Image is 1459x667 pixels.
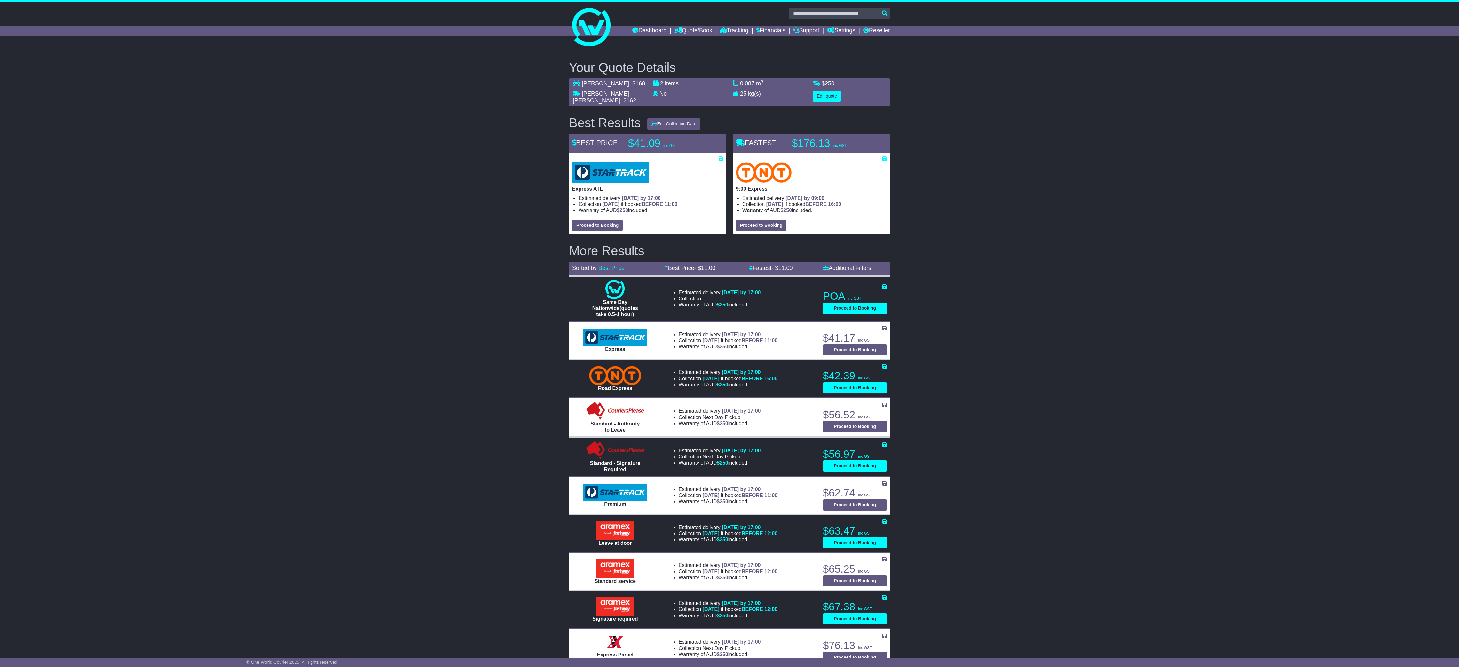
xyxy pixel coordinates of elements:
[742,493,763,498] span: BEFORE
[703,338,777,343] span: if booked
[703,376,720,381] span: [DATE]
[679,645,761,651] li: Collection
[823,369,887,382] p: $42.39
[679,575,777,581] li: Warranty of AUD included.
[722,290,761,295] span: [DATE] by 17:00
[736,186,887,192] p: 9:00 Express
[805,202,827,207] span: BEFORE
[792,137,872,150] p: $176.13
[679,420,761,426] li: Warranty of AUD included.
[858,376,872,380] span: inc GST
[720,575,728,580] span: 250
[679,460,761,466] li: Warranty of AUD included.
[569,60,890,75] h2: Your Quote Details
[823,563,887,576] p: $65.25
[579,207,723,213] li: Warranty of AUD included.
[703,607,777,612] span: if booked
[742,376,763,381] span: BEFORE
[858,493,872,497] span: inc GST
[619,208,628,213] span: 250
[778,265,793,271] span: 11.00
[679,408,761,414] li: Estimated delivery
[679,302,761,308] li: Warranty of AUD included.
[679,492,777,498] li: Collection
[674,26,712,36] a: Quote/Book
[703,415,740,420] span: Next Day Pickup
[717,302,728,307] span: $
[720,421,728,426] span: 250
[823,448,887,461] p: $56.97
[722,487,761,492] span: [DATE] by 17:00
[582,80,629,87] span: [PERSON_NAME]
[642,202,663,207] span: BEFORE
[858,454,872,459] span: inc GST
[823,575,887,586] button: Proceed to Booking
[703,493,777,498] span: if booked
[720,460,728,465] span: 250
[679,369,777,375] li: Estimated delivery
[717,499,728,504] span: $
[740,80,754,87] span: 0.087
[764,338,777,343] span: 11:00
[717,421,728,426] span: $
[679,414,761,420] li: Collection
[703,531,720,536] span: [DATE]
[823,499,887,511] button: Proceed to Booking
[679,486,777,492] li: Estimated delivery
[579,201,723,207] li: Collection
[703,569,720,574] span: [DATE]
[748,91,761,97] span: kg(s)
[679,524,777,530] li: Estimated delivery
[596,559,634,578] img: Aramex: Standard service
[823,652,887,663] button: Proceed to Booking
[679,568,777,575] li: Collection
[823,344,887,355] button: Proceed to Booking
[665,265,715,271] a: Best Price- $11.00
[823,421,887,432] button: Proceed to Booking
[766,202,783,207] span: [DATE]
[679,337,777,344] li: Collection
[717,382,728,387] span: $
[583,484,647,501] img: StarTrack: Premium
[620,97,636,104] span: , 2162
[720,382,728,387] span: 250
[764,569,777,574] span: 12:00
[720,344,728,349] span: 250
[771,265,793,271] span: - $
[863,26,890,36] a: Reseller
[566,116,644,130] div: Best Results
[679,290,761,296] li: Estimated delivery
[858,607,872,611] span: inc GST
[604,501,626,507] span: Premium
[780,208,792,213] span: $
[720,26,748,36] a: Tracking
[858,415,872,419] span: inc GST
[785,195,824,201] span: [DATE] by 09:00
[736,162,792,183] img: TNT Domestic: 9:00 Express
[742,195,887,201] li: Estimated delivery
[585,441,645,460] img: Couriers Please: Standard - Signature Required
[679,448,761,454] li: Estimated delivery
[572,220,623,231] button: Proceed to Booking
[664,202,677,207] span: 11:00
[722,332,761,337] span: [DATE] by 17:00
[823,487,887,499] p: $62.74
[722,408,761,414] span: [DATE] by 17:00
[572,139,618,147] span: BEST PRICE
[703,531,777,536] span: if booked
[679,344,777,350] li: Warranty of AUD included.
[679,382,777,388] li: Warranty of AUD included.
[722,639,761,645] span: [DATE] by 17:00
[764,607,777,612] span: 12:00
[717,460,728,465] span: $
[833,143,847,148] span: inc GST
[679,562,777,568] li: Estimated delivery
[717,575,728,580] span: $
[703,454,740,459] span: Next Day Pickup
[720,613,728,618] span: 250
[598,385,632,391] span: Road Express
[679,498,777,504] li: Warranty of AUD included.
[828,202,841,207] span: 16:00
[679,651,761,657] li: Warranty of AUD included.
[717,613,728,618] span: $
